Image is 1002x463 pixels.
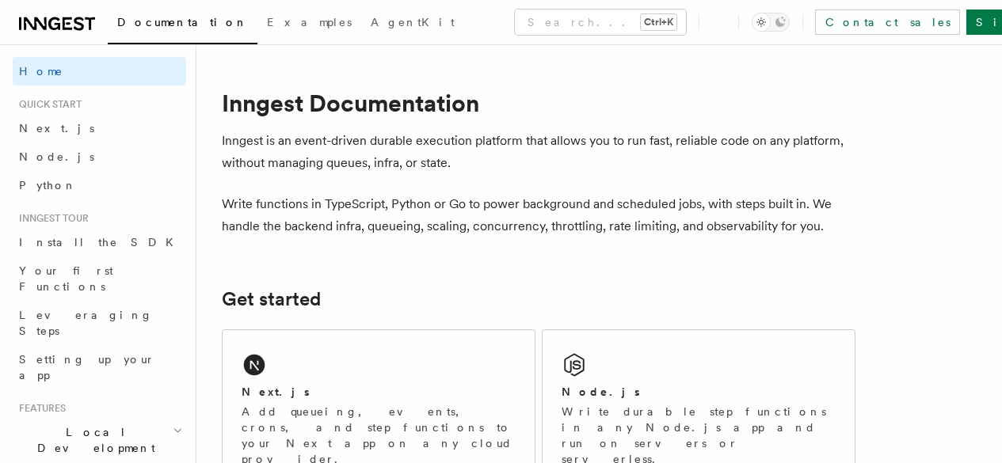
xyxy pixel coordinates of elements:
[19,122,94,135] span: Next.js
[13,142,186,171] a: Node.js
[815,9,960,35] a: Contact sales
[117,16,248,28] span: Documentation
[19,353,155,381] span: Setting up your app
[361,5,464,43] a: AgentKit
[257,5,361,43] a: Examples
[13,345,186,389] a: Setting up your app
[13,171,186,199] a: Python
[13,402,66,415] span: Features
[222,288,321,310] a: Get started
[108,5,257,44] a: Documentation
[13,424,173,456] span: Local Development
[371,16,455,28] span: AgentKit
[752,13,790,32] button: Toggle dark mode
[19,150,94,163] span: Node.js
[13,114,186,142] a: Next.js
[222,130,855,174] p: Inngest is an event-driven durable execution platform that allows you to run fast, reliable code ...
[515,9,686,35] button: Search...Ctrl+K
[562,384,640,400] h2: Node.js
[13,57,186,85] a: Home
[13,301,186,345] a: Leveraging Steps
[242,384,310,400] h2: Next.js
[13,212,89,225] span: Inngest tour
[19,264,113,293] span: Your first Functions
[19,179,77,192] span: Python
[13,98,82,111] span: Quick start
[641,14,676,30] kbd: Ctrl+K
[19,63,63,79] span: Home
[13,228,186,256] a: Install the SDK
[13,418,186,462] button: Local Development
[19,309,153,337] span: Leveraging Steps
[267,16,352,28] span: Examples
[222,193,855,237] p: Write functions in TypeScript, Python or Go to power background and scheduled jobs, with steps bu...
[13,256,186,301] a: Your first Functions
[19,236,183,249] span: Install the SDK
[222,89,855,117] h1: Inngest Documentation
